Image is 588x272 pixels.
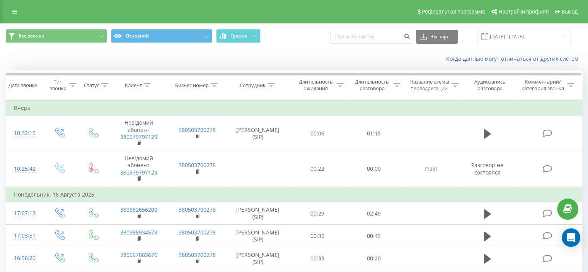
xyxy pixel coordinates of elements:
td: 00:00 [346,151,402,187]
td: Понедельник, 18 Августа 2025 [6,187,582,202]
td: 02:49 [346,202,402,225]
div: Клиент [125,82,142,89]
span: Разговор не состоялся [471,161,503,176]
td: 01:15 [346,116,402,151]
div: 16:56:20 [14,251,34,266]
div: Open Intercom Messenger [562,228,580,247]
span: Реферальная программа [421,9,485,15]
span: График [230,33,247,39]
span: Настройки профиля [498,9,549,15]
td: [PERSON_NAME] (SIP) [227,225,290,247]
td: [PERSON_NAME] (SIP) [227,247,290,270]
div: Сотрудник [240,82,266,89]
a: 380979797129 [120,169,157,176]
td: Невідомий абонент [109,151,168,187]
div: Название схемы переадресации [409,79,450,92]
a: 380503700278 [179,229,216,236]
div: Длительность ожидания [297,79,335,92]
div: 10:32:15 [14,126,34,141]
div: 17:07:13 [14,206,34,221]
button: Основной [111,29,212,43]
div: Статус [84,82,99,89]
div: Дата звонка [9,82,37,89]
div: Бизнес номер [175,82,209,89]
span: Выход [561,9,578,15]
div: 10:25:42 [14,161,34,176]
button: График [216,29,261,43]
div: Длительность разговора [353,79,391,92]
a: Когда данные могут отличаться от других систем [446,55,582,62]
a: 380667883676 [120,251,157,258]
a: 380503700278 [179,251,216,258]
a: 380503700278 [179,161,216,169]
a: 380503700278 [179,206,216,213]
td: 00:22 [290,151,346,187]
button: Экспорт [416,30,458,44]
div: Аудиозапись разговора [467,79,513,92]
td: 00:20 [346,247,402,270]
a: 380979797129 [120,133,157,140]
div: Тип звонка [49,79,67,92]
div: 17:03:51 [14,228,34,243]
a: 380988934578 [120,229,157,236]
td: [PERSON_NAME] (SIP) [227,116,290,151]
td: 00:33 [290,247,346,270]
td: Невідомий абонент [109,116,168,151]
td: 00:36 [290,225,346,247]
td: 00:29 [290,202,346,225]
div: Комментарий/категория звонка [520,79,565,92]
td: [PERSON_NAME] (SIP) [227,202,290,225]
td: main [402,151,460,187]
td: 00:06 [290,116,346,151]
td: 00:45 [346,225,402,247]
button: Все звонки [6,29,107,43]
td: Вчера [6,100,582,116]
input: Поиск по номеру [330,30,412,44]
span: Все звонки [19,33,44,39]
a: 380682656200 [120,206,157,213]
a: 380503700278 [179,126,216,133]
